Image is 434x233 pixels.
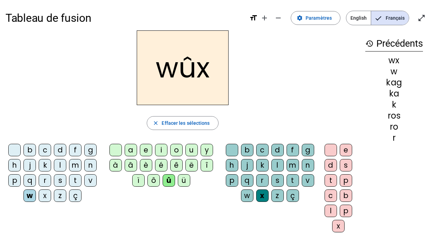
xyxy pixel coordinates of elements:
[39,144,51,156] div: c
[39,159,51,171] div: k
[155,159,167,171] div: é
[155,144,167,156] div: i
[201,144,213,156] div: y
[256,144,269,156] div: c
[109,159,122,171] div: à
[346,11,409,25] mat-button-toggle-group: Language selection
[8,159,21,171] div: h
[340,174,352,187] div: p
[241,174,253,187] div: q
[54,189,66,202] div: z
[140,144,152,156] div: e
[23,159,36,171] div: j
[306,14,332,22] span: Paramètres
[125,144,137,156] div: a
[287,159,299,171] div: m
[201,159,213,171] div: î
[325,174,337,187] div: t
[287,174,299,187] div: t
[271,189,284,202] div: z
[6,7,244,29] h1: Tableau de fusion
[332,220,345,232] div: x
[39,189,51,202] div: x
[140,159,152,171] div: è
[346,11,371,25] span: English
[163,174,175,187] div: û
[170,159,183,171] div: ê
[241,144,253,156] div: b
[226,174,238,187] div: p
[260,14,269,22] mat-icon: add
[365,101,423,109] div: k
[84,159,97,171] div: n
[185,159,198,171] div: ë
[54,159,66,171] div: l
[365,90,423,98] div: ka
[340,144,352,156] div: e
[291,11,340,25] button: Paramètres
[241,159,253,171] div: j
[325,189,337,202] div: c
[415,11,428,25] button: Entrer en plein écran
[365,56,423,65] div: wx
[365,39,374,48] mat-icon: history
[274,14,282,22] mat-icon: remove
[54,174,66,187] div: s
[365,112,423,120] div: ros
[325,205,337,217] div: l
[325,159,337,171] div: d
[54,144,66,156] div: d
[69,189,81,202] div: ç
[271,11,285,25] button: Diminuer la taille de la police
[340,189,352,202] div: b
[302,144,314,156] div: g
[69,174,81,187] div: t
[258,11,271,25] button: Augmenter la taille de la police
[178,174,190,187] div: ü
[365,78,423,87] div: kag
[365,36,423,52] h3: Précédents
[137,30,229,105] h2: wûx
[256,174,269,187] div: r
[271,159,284,171] div: l
[23,189,36,202] div: w
[417,14,426,22] mat-icon: open_in_full
[271,174,284,187] div: s
[340,159,352,171] div: s
[287,189,299,202] div: ç
[226,159,238,171] div: h
[69,144,81,156] div: f
[249,14,258,22] mat-icon: format_size
[84,144,97,156] div: g
[84,174,97,187] div: v
[170,144,183,156] div: o
[302,174,314,187] div: v
[256,189,269,202] div: x
[39,174,51,187] div: r
[132,174,145,187] div: ï
[153,120,159,126] mat-icon: close
[241,189,253,202] div: w
[8,174,21,187] div: p
[302,159,314,171] div: n
[340,205,352,217] div: p
[23,144,36,156] div: b
[271,144,284,156] div: d
[69,159,81,171] div: m
[371,11,409,25] span: Français
[287,144,299,156] div: f
[185,144,198,156] div: u
[162,119,210,127] span: Effacer les sélections
[147,174,160,187] div: ô
[365,123,423,131] div: ro
[297,15,303,21] mat-icon: settings
[365,134,423,142] div: r
[23,174,36,187] div: q
[125,159,137,171] div: â
[365,67,423,76] div: w
[147,116,218,130] button: Effacer les sélections
[256,159,269,171] div: k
